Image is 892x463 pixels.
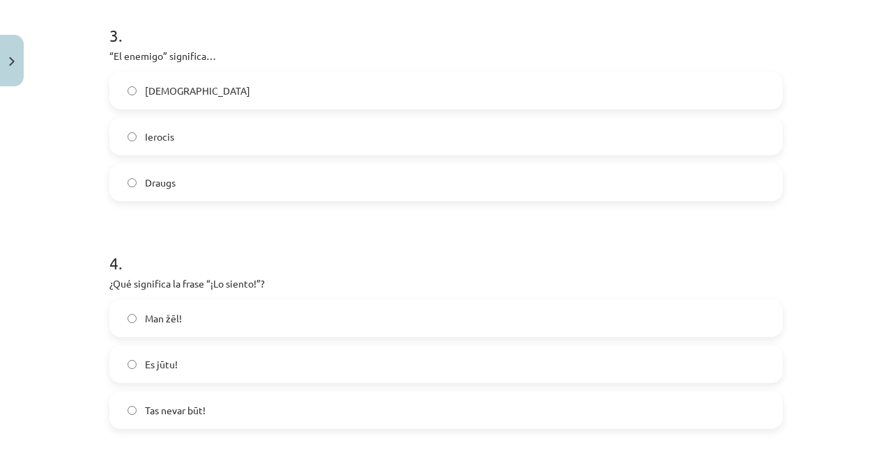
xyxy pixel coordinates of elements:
[109,229,783,272] h1: 4 .
[128,132,137,141] input: Ierocis
[128,360,137,369] input: Es jūtu!
[9,57,15,66] img: icon-close-lesson-0947bae3869378f0d4975bcd49f059093ad1ed9edebbc8119c70593378902aed.svg
[128,86,137,95] input: [DEMOGRAPHIC_DATA]
[109,276,783,291] p: ¿Qué significa la frase “¡Lo siento!”?
[145,130,174,144] span: Ierocis
[145,311,182,326] span: Man žēl!
[145,175,176,190] span: Draugs
[128,314,137,323] input: Man žēl!
[109,1,783,45] h1: 3 .
[145,403,206,418] span: Tas nevar būt!
[145,84,250,98] span: [DEMOGRAPHIC_DATA]
[128,406,137,415] input: Tas nevar būt!
[145,357,178,372] span: Es jūtu!
[128,178,137,187] input: Draugs
[109,49,783,63] p: “El enemigo” significa…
